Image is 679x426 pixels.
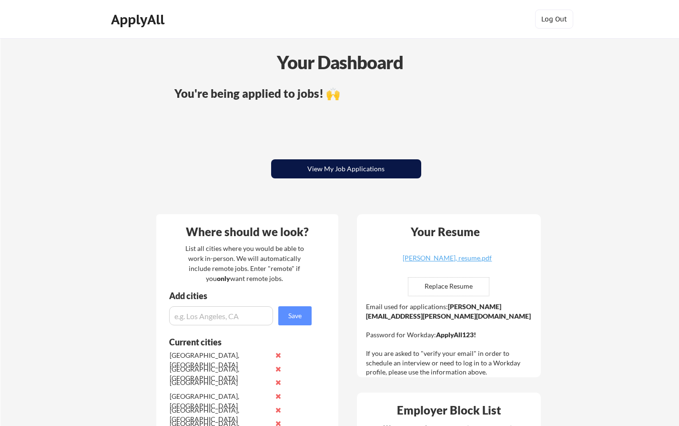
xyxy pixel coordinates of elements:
[361,405,538,416] div: Employer Block List
[436,331,476,339] strong: ApplyAll123!
[174,88,518,99] div: You're being applied to jobs! 🙌
[391,255,504,261] div: [PERSON_NAME], resume.pdf
[170,364,270,383] div: [GEOGRAPHIC_DATA], [GEOGRAPHIC_DATA]
[170,392,270,410] div: [GEOGRAPHIC_DATA], [GEOGRAPHIC_DATA]
[217,274,230,282] strong: only
[366,302,534,377] div: Email used for applications: Password for Workday: If you are asked to "verify your email" in ord...
[278,306,312,325] button: Save
[391,255,504,270] a: [PERSON_NAME], resume.pdf
[179,243,310,283] div: List all cities where you would be able to work in-person. We will automatically include remote j...
[170,405,270,424] div: [GEOGRAPHIC_DATA], [GEOGRAPHIC_DATA]
[1,49,679,76] div: Your Dashboard
[170,378,270,387] div: [GEOGRAPHIC_DATA]
[169,338,301,346] div: Current cities
[366,302,531,320] strong: [PERSON_NAME][EMAIL_ADDRESS][PERSON_NAME][DOMAIN_NAME]
[169,306,273,325] input: e.g. Los Angeles, CA
[111,11,167,28] div: ApplyAll
[169,291,314,300] div: Add cities
[398,226,493,238] div: Your Resume
[535,10,573,29] button: Log Out
[159,226,336,238] div: Where should we look?
[170,351,270,369] div: [GEOGRAPHIC_DATA], [GEOGRAPHIC_DATA]
[271,159,421,178] button: View My Job Applications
